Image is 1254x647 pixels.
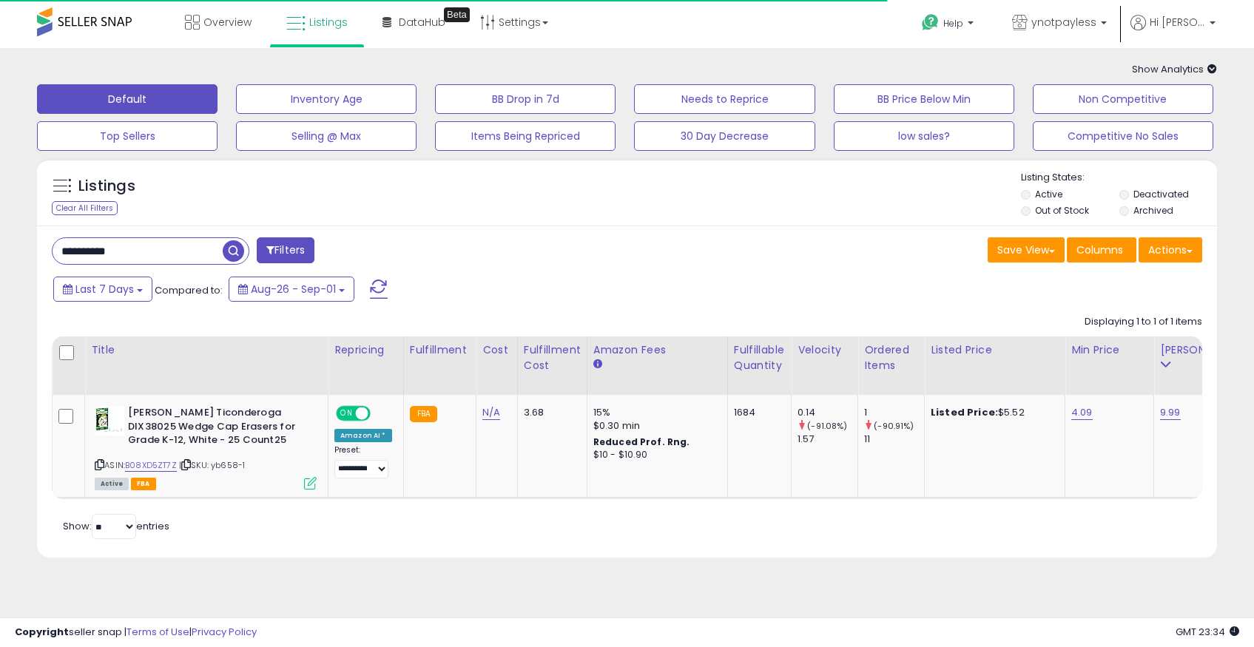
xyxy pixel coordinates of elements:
div: 1.57 [798,433,857,446]
span: All listings currently available for purchase on Amazon [95,478,129,490]
span: DataHub [399,15,445,30]
button: Non Competitive [1033,84,1213,114]
button: Filters [257,237,314,263]
i: Get Help [921,13,940,32]
button: BB Price Below Min [834,84,1014,114]
div: Min Price [1071,342,1147,358]
span: 2025-09-9 23:34 GMT [1176,625,1239,639]
button: Default [37,84,218,114]
span: Hi [PERSON_NAME] [1150,15,1205,30]
span: Last 7 Days [75,282,134,297]
label: Active [1035,188,1062,200]
div: Velocity [798,342,852,358]
div: Listed Price [931,342,1059,358]
div: Clear All Filters [52,201,118,215]
span: OFF [368,407,392,420]
small: (-91.08%) [807,420,847,432]
div: Repricing [334,342,397,358]
button: 30 Day Decrease [634,121,815,151]
button: Competitive No Sales [1033,121,1213,151]
div: Title [91,342,322,358]
button: Items Being Repriced [435,121,616,151]
label: Archived [1133,204,1173,217]
span: | SKU: yb658-1 [179,459,245,471]
span: Show: entries [63,519,169,533]
a: B08XD5ZT7Z [125,459,177,472]
p: Listing States: [1021,171,1217,185]
h5: Listings [78,176,135,197]
div: 3.68 [524,406,576,419]
b: Reduced Prof. Rng. [593,436,690,448]
div: Amazon AI * [334,429,392,442]
div: Preset: [334,445,392,478]
button: Actions [1139,237,1202,262]
div: seller snap | | [15,626,257,640]
div: $10 - $10.90 [593,449,716,461]
small: Amazon Fees. [593,358,602,371]
a: 9.99 [1160,405,1181,420]
button: Columns [1067,237,1136,262]
span: Compared to: [155,283,223,297]
div: $0.30 min [593,419,716,433]
div: 1 [864,406,924,419]
div: Fulfillment Cost [524,342,581,373]
small: FBA [410,406,437,422]
span: Columns [1076,243,1123,257]
span: FBA [131,478,156,490]
button: low sales? [834,121,1014,151]
div: 15% [593,406,716,419]
div: 11 [864,433,924,446]
div: Fulfillment [410,342,470,358]
div: Fulfillable Quantity [734,342,785,373]
div: $5.52 [931,406,1054,419]
a: N/A [482,405,500,420]
span: ON [337,407,356,420]
strong: Copyright [15,625,69,639]
a: Hi [PERSON_NAME] [1130,15,1216,48]
div: Ordered Items [864,342,918,373]
div: 0.14 [798,406,857,419]
div: Amazon Fees [593,342,721,358]
button: Last 7 Days [53,277,152,302]
div: Tooltip anchor [444,7,470,22]
button: Top Sellers [37,121,218,151]
span: ynotpayless [1031,15,1096,30]
label: Deactivated [1133,188,1189,200]
b: Listed Price: [931,405,998,419]
span: Aug-26 - Sep-01 [251,282,336,297]
div: [PERSON_NAME] [1160,342,1248,358]
a: 4.09 [1071,405,1093,420]
a: Privacy Policy [192,625,257,639]
label: Out of Stock [1035,204,1089,217]
button: BB Drop in 7d [435,84,616,114]
div: 1684 [734,406,780,419]
button: Save View [988,237,1065,262]
button: Needs to Reprice [634,84,815,114]
span: Show Analytics [1132,62,1217,76]
span: Listings [309,15,348,30]
a: Terms of Use [127,625,189,639]
div: Cost [482,342,511,358]
small: (-90.91%) [874,420,914,432]
div: ASIN: [95,406,317,488]
img: 41wTYwT1MdL._SL40_.jpg [95,406,124,436]
span: Overview [203,15,252,30]
span: Help [943,17,963,30]
a: Help [910,2,988,48]
button: Selling @ Max [236,121,417,151]
b: [PERSON_NAME] Ticonderoga DIX38025 Wedge Cap Erasers for Grade K-12, White - 25 Count25 [128,406,308,451]
div: Displaying 1 to 1 of 1 items [1085,315,1202,329]
button: Aug-26 - Sep-01 [229,277,354,302]
button: Inventory Age [236,84,417,114]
